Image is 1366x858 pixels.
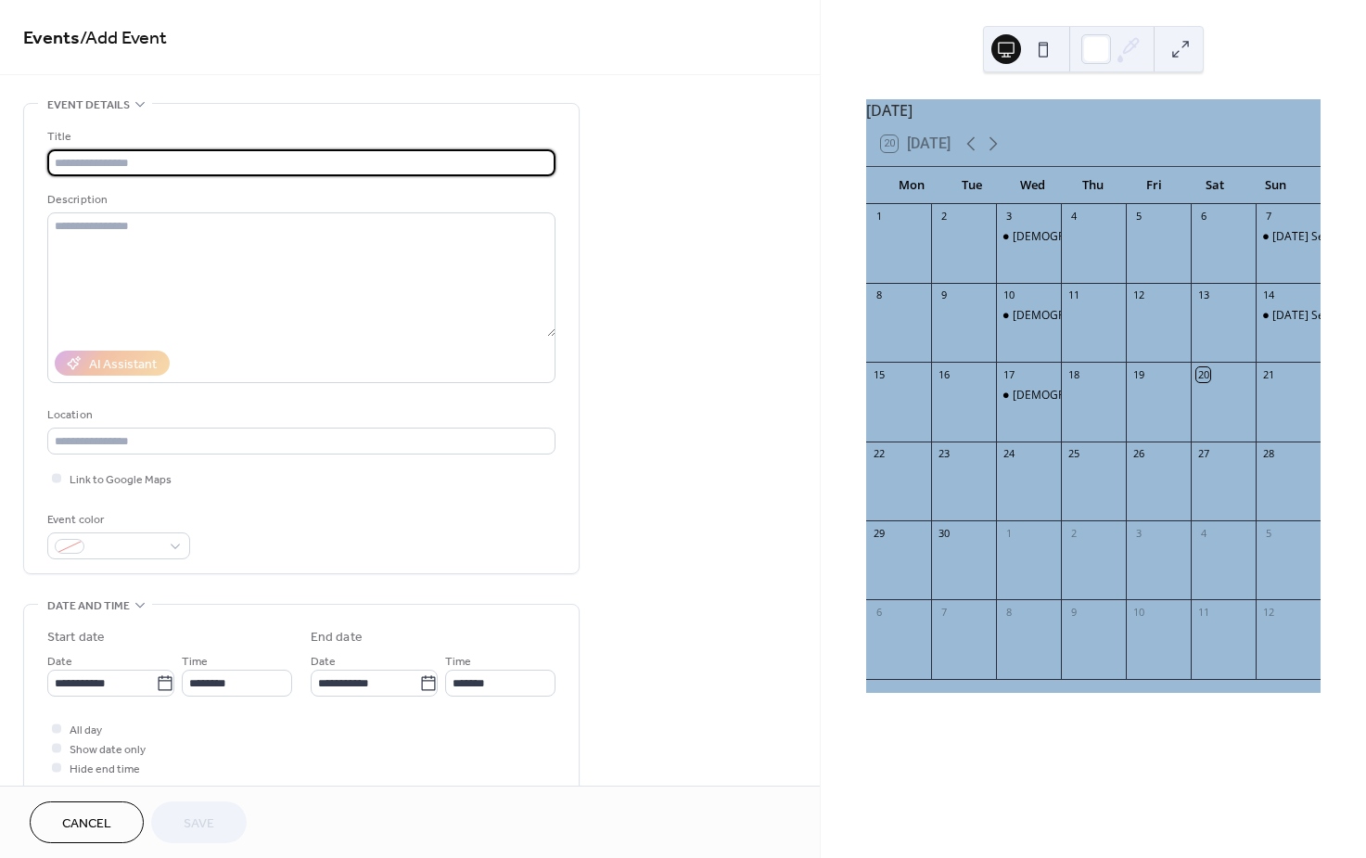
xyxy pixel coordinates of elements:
[1261,605,1275,619] div: 12
[1196,605,1210,619] div: 11
[996,229,1061,245] div: Bible Study
[1063,167,1123,204] div: Thu
[1013,388,1167,403] div: [DEMOGRAPHIC_DATA] Study
[80,20,167,57] span: / Add Event
[1013,308,1167,324] div: [DEMOGRAPHIC_DATA] Study
[1002,367,1015,381] div: 17
[47,190,552,210] div: Description
[70,721,102,740] span: All day
[1002,526,1015,540] div: 1
[1196,210,1210,224] div: 6
[1124,167,1184,204] div: Fri
[937,526,951,540] div: 30
[311,652,336,672] span: Date
[1245,167,1306,204] div: Sun
[70,470,172,490] span: Link to Google Maps
[872,447,886,461] div: 22
[866,99,1321,122] div: [DATE]
[937,605,951,619] div: 7
[1184,167,1245,204] div: Sat
[937,210,951,224] div: 2
[996,388,1061,403] div: Bible Study
[23,20,80,57] a: Events
[70,760,140,779] span: Hide end time
[1066,605,1080,619] div: 9
[1261,526,1275,540] div: 5
[47,96,130,115] span: Event details
[1002,210,1015,224] div: 3
[30,801,144,843] button: Cancel
[881,167,941,204] div: Mon
[47,510,186,530] div: Event color
[1066,288,1080,302] div: 11
[62,814,111,834] span: Cancel
[1272,308,1352,324] div: [DATE] Sermon
[1196,367,1210,381] div: 20
[1256,229,1321,245] div: Sunday Sermon
[872,210,886,224] div: 1
[1131,605,1145,619] div: 10
[1066,210,1080,224] div: 4
[1002,288,1015,302] div: 10
[445,652,471,672] span: Time
[1131,367,1145,381] div: 19
[1196,526,1210,540] div: 4
[1261,288,1275,302] div: 14
[1256,308,1321,324] div: Sunday Sermon
[872,288,886,302] div: 8
[47,405,552,425] div: Location
[311,628,363,647] div: End date
[872,526,886,540] div: 29
[70,740,146,760] span: Show date only
[47,628,105,647] div: Start date
[1002,605,1015,619] div: 8
[1131,447,1145,461] div: 26
[47,127,552,147] div: Title
[872,605,886,619] div: 6
[996,308,1061,324] div: Bible Study
[937,367,951,381] div: 16
[1261,367,1275,381] div: 21
[182,652,208,672] span: Time
[1131,288,1145,302] div: 12
[1131,210,1145,224] div: 5
[1002,167,1063,204] div: Wed
[1131,526,1145,540] div: 3
[1066,526,1080,540] div: 2
[1261,447,1275,461] div: 28
[1066,447,1080,461] div: 25
[1002,447,1015,461] div: 24
[1066,367,1080,381] div: 18
[937,288,951,302] div: 9
[1196,288,1210,302] div: 13
[47,652,72,672] span: Date
[872,367,886,381] div: 15
[1261,210,1275,224] div: 7
[47,596,130,616] span: Date and time
[1272,229,1352,245] div: [DATE] Sermon
[937,447,951,461] div: 23
[1196,447,1210,461] div: 27
[941,167,1002,204] div: Tue
[1013,229,1167,245] div: [DEMOGRAPHIC_DATA] Study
